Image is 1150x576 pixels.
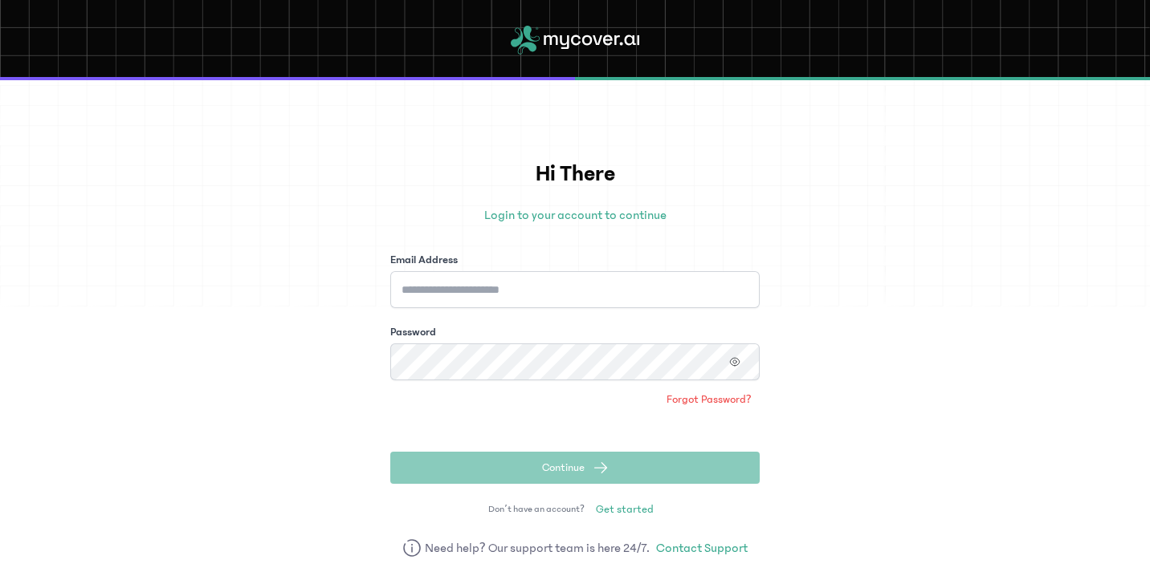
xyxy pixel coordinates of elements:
[588,497,662,522] a: Get started
[656,538,748,558] a: Contact Support
[390,452,760,484] button: Continue
[390,205,760,225] p: Login to your account to continue
[667,391,752,408] span: Forgot Password?
[659,387,760,412] a: Forgot Password?
[425,538,650,558] span: Need help? Our support team is here 24/7.
[390,157,760,191] h1: Hi There
[390,324,436,340] label: Password
[596,501,654,517] span: Get started
[488,503,585,516] span: Don’t have an account?
[542,460,585,476] span: Continue
[390,252,458,268] label: Email Address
